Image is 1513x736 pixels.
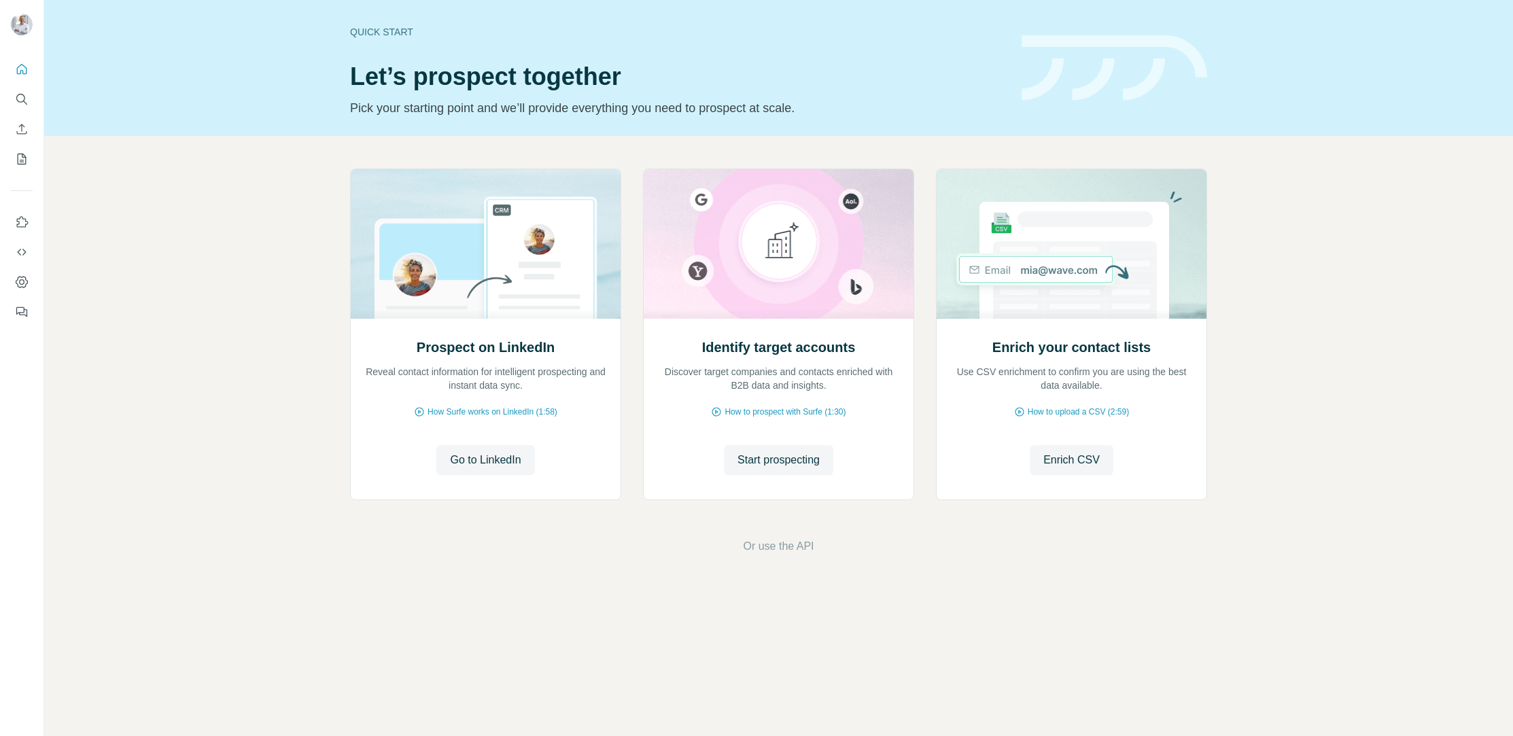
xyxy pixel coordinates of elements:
[1030,445,1113,475] button: Enrich CSV
[1028,406,1129,418] span: How to upload a CSV (2:59)
[350,169,621,319] img: Prospect on LinkedIn
[737,452,820,468] span: Start prospecting
[350,99,1005,118] p: Pick your starting point and we’ll provide everything you need to prospect at scale.
[743,538,814,555] button: Or use the API
[1022,35,1207,101] img: banner
[11,147,33,171] button: My lists
[417,338,555,357] h2: Prospect on LinkedIn
[724,445,833,475] button: Start prospecting
[1043,452,1100,468] span: Enrich CSV
[11,270,33,294] button: Dashboard
[657,365,900,392] p: Discover target companies and contacts enriched with B2B data and insights.
[992,338,1151,357] h2: Enrich your contact lists
[450,452,521,468] span: Go to LinkedIn
[702,338,856,357] h2: Identify target accounts
[11,210,33,234] button: Use Surfe on LinkedIn
[11,240,33,264] button: Use Surfe API
[428,406,557,418] span: How Surfe works on LinkedIn (1:58)
[11,14,33,35] img: Avatar
[11,300,33,324] button: Feedback
[11,57,33,82] button: Quick start
[643,169,914,319] img: Identify target accounts
[350,63,1005,90] h1: Let’s prospect together
[11,117,33,141] button: Enrich CSV
[364,365,607,392] p: Reveal contact information for intelligent prospecting and instant data sync.
[725,406,846,418] span: How to prospect with Surfe (1:30)
[436,445,534,475] button: Go to LinkedIn
[936,169,1207,319] img: Enrich your contact lists
[350,25,1005,39] div: Quick start
[950,365,1193,392] p: Use CSV enrichment to confirm you are using the best data available.
[11,87,33,111] button: Search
